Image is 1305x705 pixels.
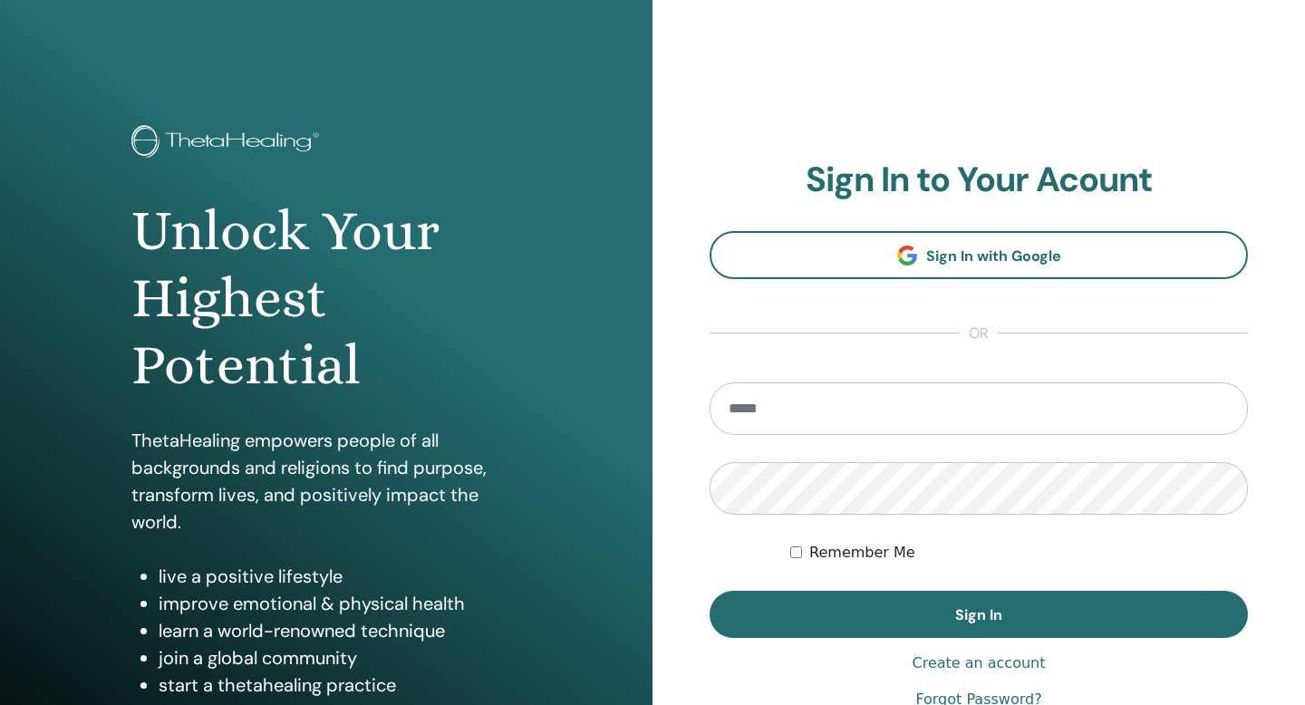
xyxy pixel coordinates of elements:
li: start a thetahealing practice [159,671,521,699]
a: Create an account [912,652,1045,674]
h2: Sign In to Your Acount [710,159,1248,201]
p: ThetaHealing empowers people of all backgrounds and religions to find purpose, transform lives, a... [131,427,521,536]
h1: Unlock Your Highest Potential [131,198,521,400]
li: live a positive lifestyle [159,563,521,590]
label: Remember Me [809,542,915,564]
button: Sign In [710,591,1248,638]
div: Keep me authenticated indefinitely or until I manually logout [790,542,1248,564]
span: Sign In with Google [926,246,1061,266]
li: learn a world-renowned technique [159,617,521,644]
span: or [960,323,998,344]
li: improve emotional & physical health [159,590,521,617]
li: join a global community [159,644,521,671]
span: Sign In [955,605,1002,624]
a: Sign In with Google [710,231,1248,279]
